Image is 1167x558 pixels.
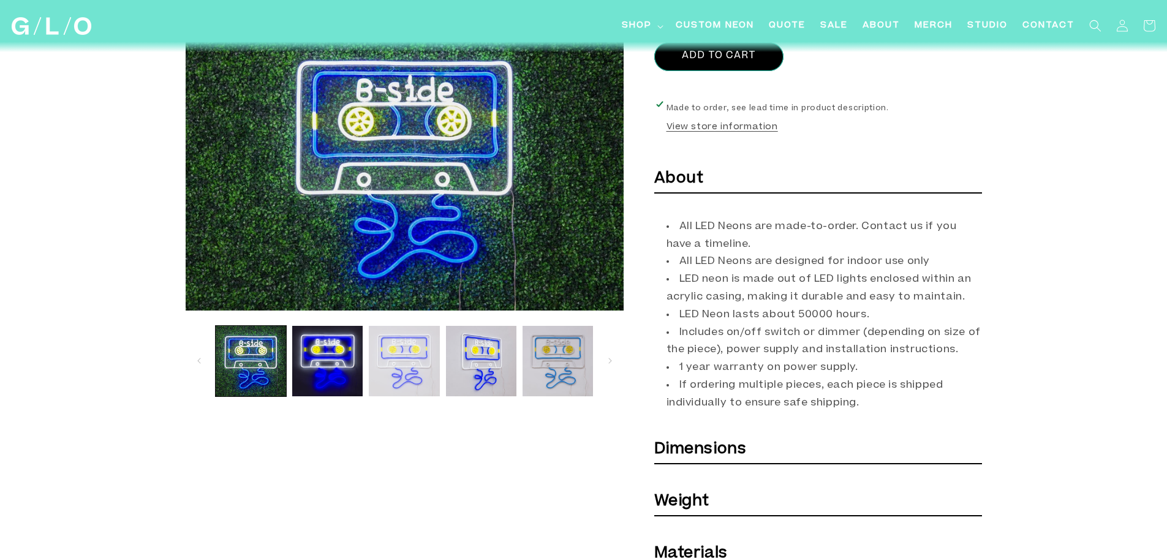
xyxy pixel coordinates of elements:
[679,257,931,267] span: All LED Neons are designed for indoor use only
[1015,12,1082,40] a: Contact
[679,363,858,372] span: 1 year warranty on power supply.
[654,494,710,509] strong: Weight
[369,326,439,396] button: Load image 3 in gallery view
[967,20,1008,32] span: Studio
[915,20,953,32] span: Merch
[216,326,286,396] button: Load image 1 in gallery view
[1022,20,1074,32] span: Contact
[667,274,972,302] span: LED neon is made out of LED lights enclosed within an acrylic casing, making it durable and easy ...
[654,442,747,457] strong: Dimensions
[769,20,806,32] span: Quote
[523,326,593,396] button: Load image 5 in gallery view
[446,326,516,396] button: Load image 4 in gallery view
[907,12,960,40] a: Merch
[7,13,96,40] a: GLO Studio
[820,20,848,32] span: SALE
[863,20,900,32] span: About
[667,328,981,355] span: Includes on/off switch or dimmer (depending on size of the piece), power supply and installation ...
[186,18,624,399] media-gallery: Gallery Viewer
[676,20,754,32] span: Custom Neon
[654,42,784,71] button: Add to cart
[667,121,778,135] button: View store information
[667,222,957,249] span: All LED Neons are made-to-order. Contact us if you have a timeline.
[1106,499,1167,558] iframe: Chat Widget
[813,12,855,40] a: SALE
[597,347,624,374] button: Slide right
[654,172,704,186] b: About
[679,310,870,320] span: LED Neon lasts about 50000 hours.
[292,326,363,396] button: Load image 2 in gallery view
[186,347,213,374] button: Slide left
[1082,12,1109,39] summary: Search
[12,17,91,35] img: GLO Studio
[761,12,813,40] a: Quote
[667,102,889,115] p: Made to order, see lead time in product description.
[668,12,761,40] a: Custom Neon
[855,12,907,40] a: About
[614,12,668,40] summary: Shop
[622,20,652,32] span: Shop
[667,380,943,408] span: If ordering multiple pieces, each piece is shipped individually to ensure safe shipping.
[960,12,1015,40] a: Studio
